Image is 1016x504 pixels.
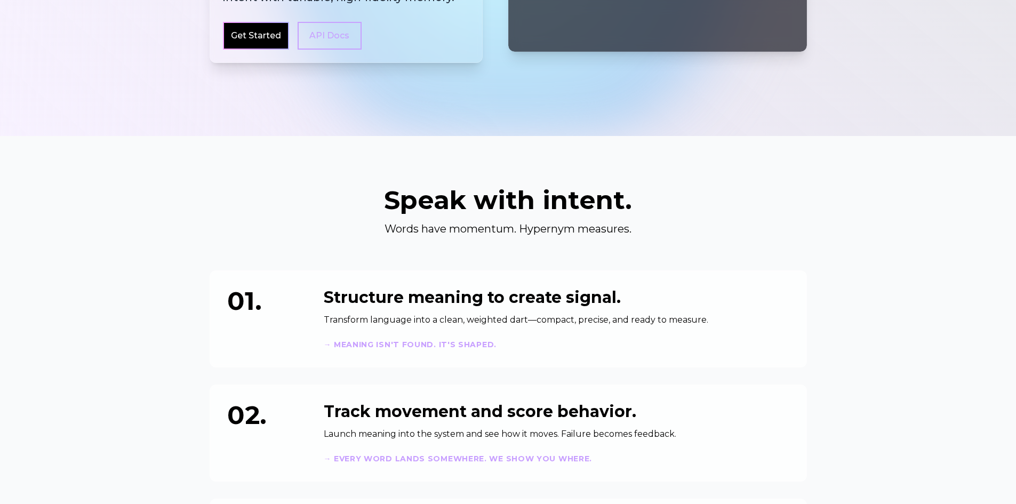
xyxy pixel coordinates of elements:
a: Get Started [231,29,281,42]
div: 02. [227,402,307,428]
h3: Structure meaning to create signal. [324,288,789,307]
h3: Track movement and score behavior. [324,402,789,421]
p: Launch meaning into the system and see how it moves. Failure becomes feedback. [324,428,789,441]
p: Words have momentum. Hypernym measures. [303,221,713,236]
strong: → Meaning isn't found. It's shaped. [324,340,497,349]
p: Transform language into a clean, weighted dart—compact, precise, and ready to measure. [324,314,789,326]
a: API Docs [298,22,362,50]
div: 01. [227,288,307,314]
strong: → Every word lands somewhere. We show you where. [324,454,593,463]
h2: Speak with intent. [210,187,807,213]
